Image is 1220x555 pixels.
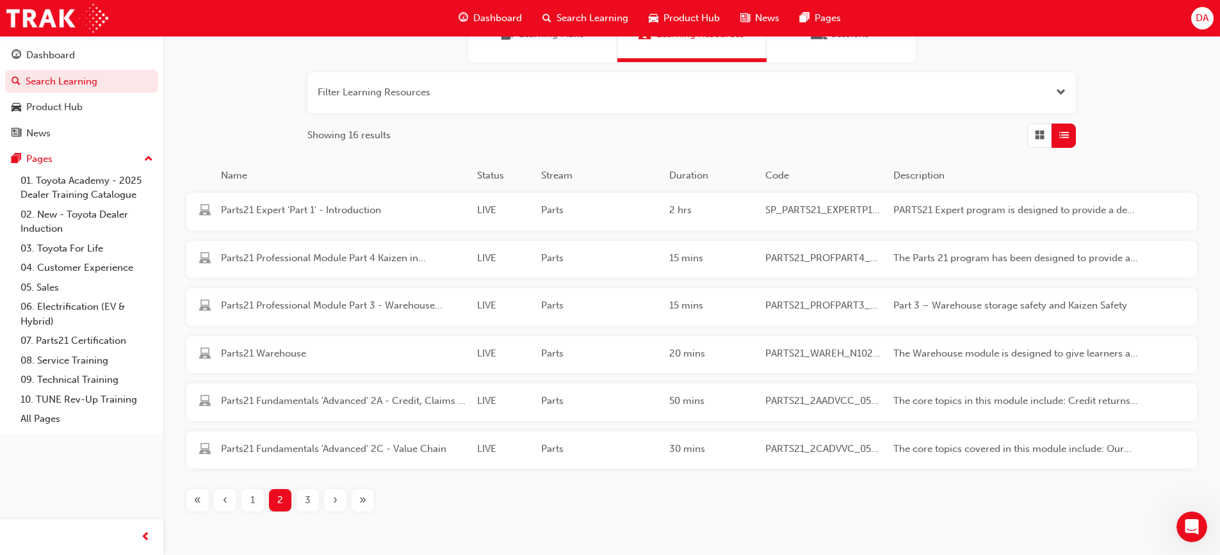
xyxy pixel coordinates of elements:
[221,442,467,456] span: Parts21 Fundamentals 'Advanced' 2C - Value Chain
[221,394,467,408] span: Parts21 Fundamentals 'Advanced' 2A - Credit, Claims & Reporting
[459,10,468,26] span: guage-icon
[541,298,659,313] span: Parts
[194,493,201,508] span: «
[216,168,472,183] div: Name
[790,5,851,31] a: pages-iconPages
[638,27,651,42] span: Learning Resources
[266,489,294,511] button: Page 2
[893,298,1139,313] span: Part 3 – Warehouse storage safety and Kaizen Safety
[294,489,321,511] button: Page 3
[211,489,239,511] button: Previous page
[664,442,760,459] div: 30 mins
[1035,128,1045,143] span: Grid
[6,4,108,33] img: Trak
[239,489,266,511] button: Page 1
[755,11,779,26] span: News
[765,442,883,456] span: PARTS21_2CADVVC_0522_EL
[1056,85,1066,100] button: Open the filter
[472,346,536,364] div: LIVE
[144,151,153,168] span: up-icon
[664,298,760,316] div: 15 mins
[26,152,53,166] div: Pages
[1059,128,1069,143] span: List
[199,300,211,314] span: learningResourceType_ELEARNING-icon
[5,147,158,171] button: Pages
[15,331,158,351] a: 07. Parts21 Certification
[5,70,158,93] a: Search Learning
[5,122,158,145] a: News
[221,298,467,313] span: Parts21 Professional Module Part 3 - Warehouse Storage & Safety
[893,346,1139,361] span: The Warehouse module is designed to give learners a practical and informative appreciation of Toy...
[12,76,20,88] span: search-icon
[26,100,83,115] div: Product Hub
[541,442,659,456] span: Parts
[893,442,1139,456] span: The core topics covered in this module include: Our Value Chain, What is the Value Chain, Ecosyst...
[184,489,211,511] button: First page
[765,394,883,408] span: PARTS21_2AADVCC_0522_EL
[15,171,158,205] a: 01. Toyota Academy - 2025 Dealer Training Catalogue
[15,409,158,429] a: All Pages
[349,489,377,511] button: Last page
[760,168,888,183] div: Code
[15,351,158,371] a: 08. Service Training
[26,48,75,63] div: Dashboard
[472,251,536,268] div: LIVE
[765,346,883,361] span: PARTS21_WAREH_N1021_EL
[186,193,1197,230] a: Parts21 Expert 'Part 1' - IntroductionLIVEParts2 hrsSP_PARTS21_EXPERTP1_1223_ELPARTS21 Expert pro...
[221,346,467,361] span: Parts21 Warehouse
[765,203,883,218] span: SP_PARTS21_EXPERTP1_1223_EL
[664,346,760,364] div: 20 mins
[541,394,659,408] span: Parts
[12,50,21,61] span: guage-icon
[141,529,150,545] span: prev-icon
[888,168,1144,183] div: Description
[307,128,391,143] span: Showing 16 results
[15,297,158,331] a: 06. Electrification (EV & Hybrid)
[815,11,841,26] span: Pages
[12,154,21,165] span: pages-icon
[26,126,51,141] div: News
[473,11,522,26] span: Dashboard
[5,95,158,119] a: Product Hub
[12,102,21,113] span: car-icon
[664,251,760,268] div: 15 mins
[893,203,1139,218] span: PARTS21 Expert program is designed to provide a deep dive for participants into the framework and...
[199,205,211,219] span: learningResourceType_ELEARNING-icon
[221,251,467,266] span: Parts21 Professional Module Part 4 Kaizen in Dealership Project
[532,5,638,31] a: search-iconSearch Learning
[15,390,158,410] a: 10. TUNE Rev-Up Training
[321,489,349,511] button: Next page
[1191,7,1214,29] button: DA
[15,205,158,239] a: 02. New - Toyota Dealer Induction
[186,431,1197,469] a: Parts21 Fundamentals 'Advanced' 2C - Value ChainLIVEParts30 minsPARTS21_2CADVVC_0522_ELThe core t...
[250,493,255,508] span: 1
[638,5,730,31] a: car-iconProduct Hub
[664,168,760,183] div: Duration
[199,253,211,267] span: learningResourceType_ELEARNING-icon
[359,493,366,508] span: »
[541,203,659,218] span: Parts
[223,493,227,508] span: ‹
[15,370,158,390] a: 09. Technical Training
[333,493,338,508] span: ›
[663,11,720,26] span: Product Hub
[765,251,883,266] span: PARTS21_PROFPART4_0923_EL
[740,10,750,26] span: news-icon
[541,346,659,361] span: Parts
[664,394,760,411] div: 50 mins
[277,493,283,508] span: 2
[221,203,467,218] span: Parts21 Expert 'Part 1' - Introduction
[5,41,158,147] button: DashboardSearch LearningProduct HubNews
[199,348,211,362] span: learningResourceType_ELEARNING-icon
[501,27,514,42] span: Learning Plans
[186,288,1197,326] a: Parts21 Professional Module Part 3 - Warehouse Storage & SafetyLIVEParts15 minsPARTS21_PROFPART3_...
[765,298,883,313] span: PARTS21_PROFPART3_0923_EL
[893,251,1139,266] span: The Parts 21 program has been designed to provide all 'Parts' staff within Toyota and Lexus Deale...
[541,251,659,266] span: Parts
[472,394,536,411] div: LIVE
[199,396,211,410] span: learningResourceType_ELEARNING-icon
[557,11,628,26] span: Search Learning
[199,444,211,458] span: learningResourceType_ELEARNING-icon
[15,278,158,298] a: 05. Sales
